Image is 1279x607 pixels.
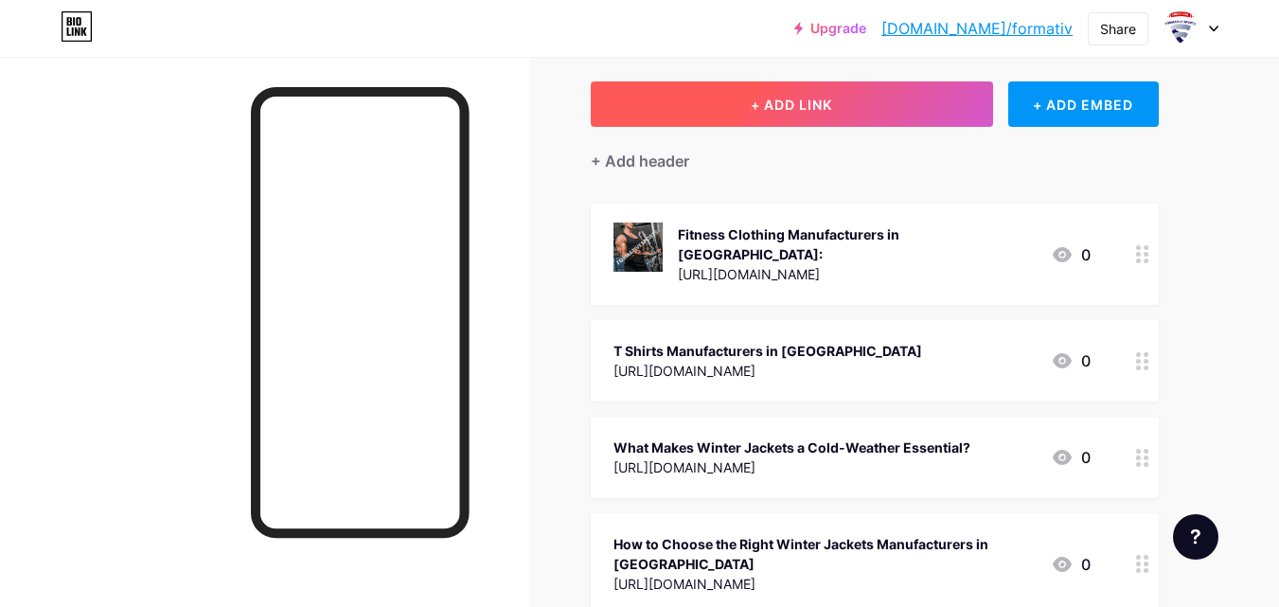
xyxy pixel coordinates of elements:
[1051,446,1091,469] div: 0
[613,437,970,457] div: What Makes Winter Jackets a Cold-Weather Essential?
[794,21,866,36] a: Upgrade
[591,150,689,172] div: + Add header
[1051,349,1091,372] div: 0
[678,224,1036,264] div: Fitness Clothing Manufacturers in [GEOGRAPHIC_DATA]:
[613,361,922,381] div: [URL][DOMAIN_NAME]
[751,97,832,113] span: + ADD LINK
[591,81,993,127] button: + ADD LINK
[1100,19,1136,39] div: Share
[1008,81,1159,127] div: + ADD EMBED
[613,574,1036,594] div: [URL][DOMAIN_NAME]
[1163,10,1199,46] img: Formative Sports
[881,17,1073,40] a: [DOMAIN_NAME]/formativ
[613,457,970,477] div: [URL][DOMAIN_NAME]
[678,264,1036,284] div: [URL][DOMAIN_NAME]
[1051,243,1091,266] div: 0
[613,341,922,361] div: T Shirts Manufacturers in [GEOGRAPHIC_DATA]
[613,534,1036,574] div: How to Choose the Right Winter Jackets Manufacturers in [GEOGRAPHIC_DATA]
[1051,553,1091,576] div: 0
[613,223,663,272] img: Fitness Clothing Manufacturers in USA:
